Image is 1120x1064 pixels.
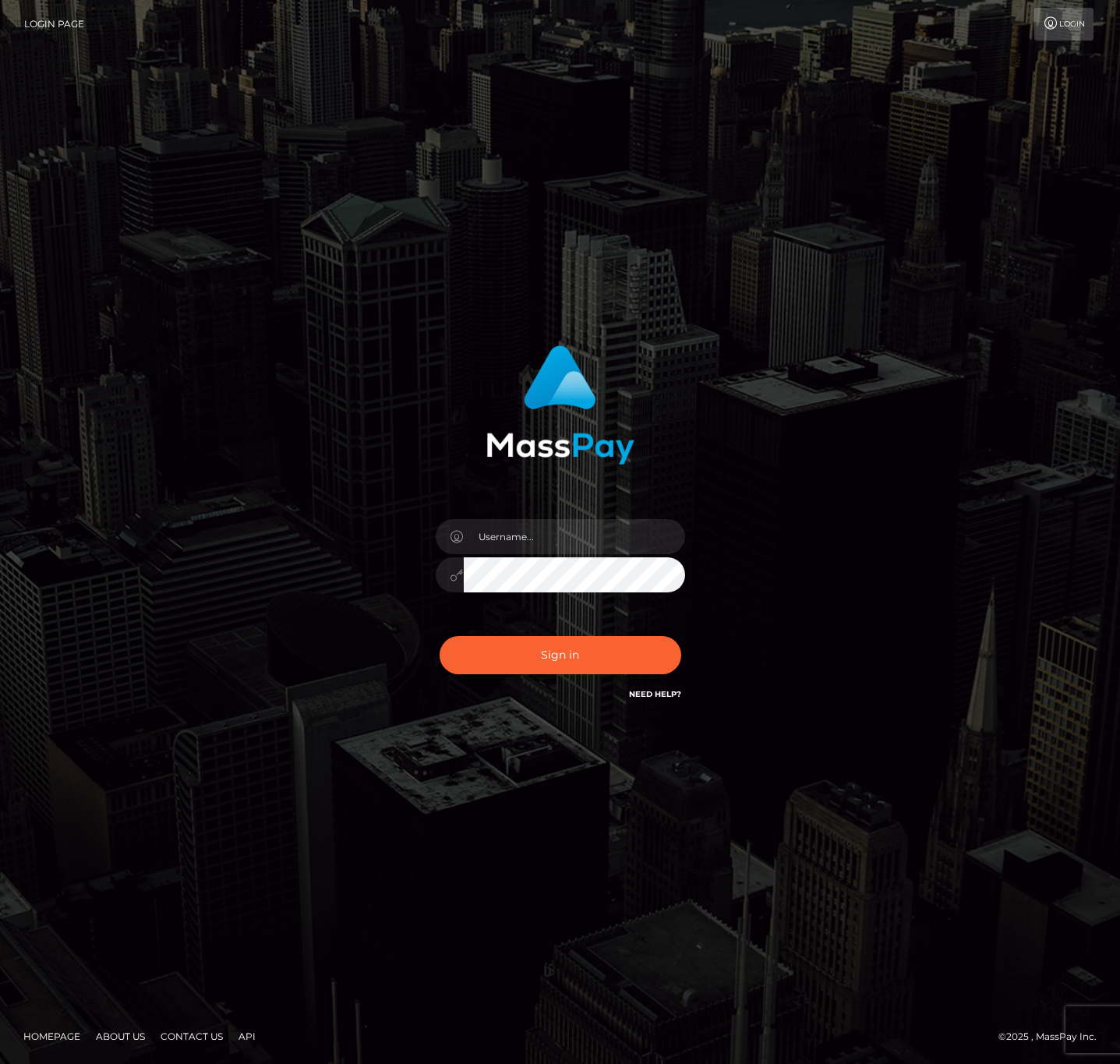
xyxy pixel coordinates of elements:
[90,1024,151,1048] a: About Us
[440,636,681,674] button: Sign in
[17,1024,87,1048] a: Homepage
[486,345,634,465] img: MassPay Login
[464,519,685,554] input: Username...
[24,8,84,41] a: Login Page
[232,1024,262,1048] a: API
[998,1028,1108,1045] div: © 2025 , MassPay Inc.
[1034,8,1094,41] a: Login
[629,689,681,699] a: Need Help?
[154,1024,229,1048] a: Contact Us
